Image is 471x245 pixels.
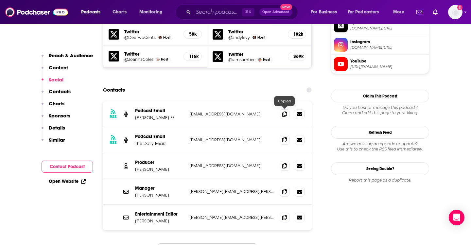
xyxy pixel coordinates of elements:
[193,7,242,17] input: Search podcasts, credits, & more...
[161,57,168,61] span: Host
[135,211,184,217] p: Entertainment Editor
[258,58,262,61] a: Samantha Bee
[350,39,426,45] span: Instagram
[139,8,163,17] span: Monitoring
[158,36,162,39] img: Danielle Moodie
[228,51,283,57] h5: Twitter
[49,137,65,143] p: Similar
[108,7,131,17] a: Charts
[259,8,292,16] button: Open AdvancedNew
[228,57,255,62] a: @iamsambee
[189,215,274,220] p: [PERSON_NAME][EMAIL_ADDRESS][PERSON_NAME][DOMAIN_NAME]
[293,54,301,59] h5: 369k
[42,64,68,77] button: Content
[393,8,404,17] span: More
[49,52,93,59] p: Reach & Audience
[449,210,464,225] div: Open Intercom Messenger
[42,52,93,64] button: Reach & Audience
[135,166,184,172] p: [PERSON_NAME]
[49,179,86,184] a: Open Website
[135,115,184,120] p: [PERSON_NAME] FF
[253,36,256,39] a: Andrew Levy
[124,28,178,35] h5: Twitter
[331,126,429,139] button: Refresh Feed
[189,54,196,59] h5: 116k
[113,8,127,17] span: Charts
[263,58,270,62] span: Host
[274,96,295,106] div: Copied
[189,137,274,143] p: [EMAIL_ADDRESS][DOMAIN_NAME]
[343,7,389,17] button: open menu
[350,26,426,31] span: twitter.com/NewAbnormalPod
[311,8,337,17] span: For Business
[331,105,429,115] div: Claim and edit this page to your liking.
[280,4,292,10] span: New
[331,178,429,183] div: Report this page as a duplicate.
[5,6,68,18] img: Podchaser - Follow, Share and Rate Podcasts
[350,45,426,50] span: instagram.com/thedailybeast
[228,35,250,40] a: @andylevy
[110,114,117,119] h3: RSS
[257,35,265,40] span: Host
[156,58,160,61] img: Joanna Coles
[189,163,274,168] p: [EMAIL_ADDRESS][DOMAIN_NAME]
[189,31,196,37] h5: 58k
[334,38,426,52] a: Instagram[DOMAIN_NAME][URL]
[135,218,184,224] p: [PERSON_NAME]
[110,140,117,145] h3: RSS
[42,77,63,89] button: Social
[350,64,426,69] span: https://www.youtube.com/@TheDailyBeast
[331,141,429,152] div: Are we missing an episode or update? Use this to check the RSS feed immediately.
[334,57,426,71] a: YouTube[URL][DOMAIN_NAME]
[124,35,156,40] a: @DeeTwoCents
[189,189,274,194] p: [PERSON_NAME][EMAIL_ADDRESS][PERSON_NAME][DOMAIN_NAME]
[448,5,462,19] span: Logged in as anyalola
[182,5,304,20] div: Search podcasts, credits, & more...
[42,100,64,113] button: Charts
[42,137,65,149] button: Similar
[163,35,170,40] span: Host
[135,134,184,139] p: Podcast Email
[331,90,429,102] button: Claim This Podcast
[49,88,71,95] p: Contacts
[334,19,426,32] a: X/Twitter[DOMAIN_NAME][URL]
[135,108,184,114] p: Podcast Email
[135,185,184,191] p: Manager
[457,5,462,10] svg: Add a profile image
[448,5,462,19] img: User Profile
[124,57,153,62] a: @JoannaColes
[389,7,412,17] button: open menu
[306,7,345,17] button: open menu
[448,5,462,19] button: Show profile menu
[331,162,429,175] a: Seeing Double?
[49,113,70,119] p: Sponsors
[331,105,429,110] span: Do you host or manage this podcast?
[135,141,184,146] p: The Daily Beast
[49,100,64,107] p: Charts
[42,161,93,173] button: Contact Podcast
[49,125,65,131] p: Details
[42,113,70,125] button: Sponsors
[49,77,63,83] p: Social
[77,7,109,17] button: open menu
[42,88,71,100] button: Contacts
[124,51,178,57] h5: Twitter
[189,111,274,117] p: [EMAIL_ADDRESS][DOMAIN_NAME]
[103,84,125,96] h2: Contacts
[262,10,289,14] span: Open Advanced
[135,160,184,165] p: Producer
[430,7,440,18] a: Show notifications dropdown
[414,7,425,18] a: Show notifications dropdown
[293,31,301,37] h5: 182k
[242,8,254,16] span: ⌘ K
[350,58,426,64] span: YouTube
[81,8,100,17] span: Podcasts
[135,192,184,198] p: [PERSON_NAME]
